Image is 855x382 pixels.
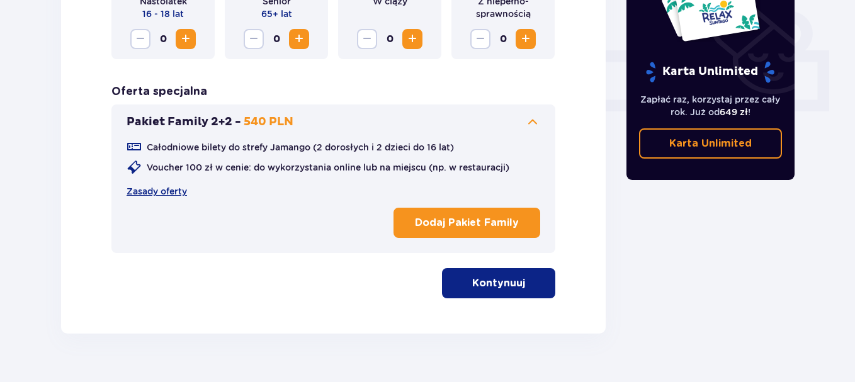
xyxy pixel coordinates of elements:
[244,115,293,130] p: 540 PLN
[669,137,752,150] p: Karta Unlimited
[720,107,748,117] span: 649 zł
[261,8,292,20] p: 65+ lat
[394,208,540,238] button: Dodaj Pakiet Family
[442,268,555,298] button: Kontynuuj
[516,29,536,49] button: Increase
[645,61,776,83] p: Karta Unlimited
[380,29,400,49] span: 0
[127,115,540,130] button: Pakiet Family 2+2 -540 PLN
[639,128,783,159] a: Karta Unlimited
[639,93,783,118] p: Zapłać raz, korzystaj przez cały rok. Już od !
[472,276,525,290] p: Kontynuuj
[147,161,509,174] p: Voucher 100 zł w cenie: do wykorzystania online lub na miejscu (np. w restauracji)
[142,8,184,20] p: 16 - 18 lat
[111,84,207,99] p: Oferta specjalna
[493,29,513,49] span: 0
[147,141,454,154] p: Całodniowe bilety do strefy Jamango (2 dorosłych i 2 dzieci do 16 lat)
[127,115,241,130] p: Pakiet Family 2+2 -
[153,29,173,49] span: 0
[127,185,187,198] a: Zasady oferty
[357,29,377,49] button: Decrease
[176,29,196,49] button: Increase
[130,29,150,49] button: Decrease
[415,216,519,230] p: Dodaj Pakiet Family
[289,29,309,49] button: Increase
[470,29,490,49] button: Decrease
[244,29,264,49] button: Decrease
[266,29,286,49] span: 0
[402,29,422,49] button: Increase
